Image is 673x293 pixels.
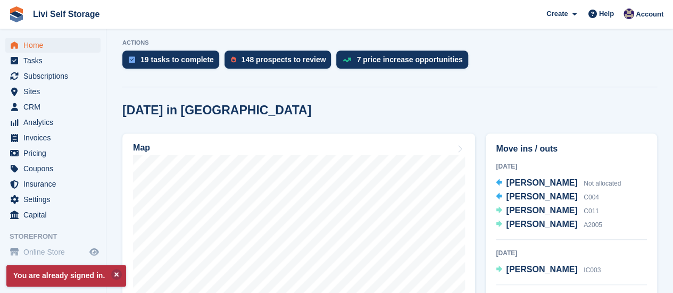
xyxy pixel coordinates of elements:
span: Not allocated [584,180,621,187]
span: Capital [23,207,87,222]
span: Subscriptions [23,69,87,83]
span: Pricing [23,146,87,161]
a: [PERSON_NAME] A2005 [496,218,602,232]
span: Account [636,9,663,20]
a: menu [5,161,101,176]
a: [PERSON_NAME] C004 [496,190,599,204]
a: menu [5,245,101,259]
img: Jim [624,9,634,19]
span: Invoices [23,130,87,145]
img: prospect-51fa495bee0391a8d652442698ab0144808aea92771e9ea1ae160a38d050c398.svg [231,56,236,63]
div: 19 tasks to complete [140,55,214,64]
span: Analytics [23,115,87,130]
span: Home [23,38,87,53]
a: menu [5,99,101,114]
a: menu [5,38,101,53]
span: [PERSON_NAME] [506,265,577,274]
a: menu [5,84,101,99]
div: [DATE] [496,162,647,171]
a: Livi Self Storage [29,5,104,23]
p: ACTIONS [122,39,657,46]
span: C004 [584,194,599,201]
img: stora-icon-8386f47178a22dfd0bd8f6a31ec36ba5ce8667c1dd55bd0f319d3a0aa187defe.svg [9,6,24,22]
span: C011 [584,207,599,215]
a: 19 tasks to complete [122,51,225,74]
span: [PERSON_NAME] [506,206,577,215]
a: 148 prospects to review [225,51,337,74]
span: Tasks [23,53,87,68]
span: IC003 [584,266,601,274]
span: [PERSON_NAME] [506,220,577,229]
a: menu [5,192,101,207]
a: Preview store [88,246,101,258]
p: You are already signed in. [6,265,126,287]
a: menu [5,177,101,191]
div: [DATE] [496,248,647,258]
a: menu [5,115,101,130]
div: 7 price increase opportunities [356,55,462,64]
span: Settings [23,192,87,207]
span: [PERSON_NAME] [506,178,577,187]
img: task-75834270c22a3079a89374b754ae025e5fb1db73e45f91037f5363f120a921f8.svg [129,56,135,63]
span: Coupons [23,161,87,176]
a: [PERSON_NAME] Not allocated [496,177,621,190]
a: menu [5,207,101,222]
a: 7 price increase opportunities [336,51,473,74]
span: Storefront [10,231,106,242]
span: A2005 [584,221,602,229]
div: 148 prospects to review [242,55,326,64]
a: menu [5,130,101,145]
span: CRM [23,99,87,114]
a: [PERSON_NAME] C011 [496,204,599,218]
span: Online Store [23,245,87,259]
img: price_increase_opportunities-93ffe204e8149a01c8c9dc8f82e8f89637d9d84a8eef4429ea346261dce0b2c0.svg [343,57,351,62]
span: [PERSON_NAME] [506,192,577,201]
a: menu [5,69,101,83]
a: menu [5,146,101,161]
h2: [DATE] in [GEOGRAPHIC_DATA] [122,103,311,118]
span: Help [599,9,614,19]
h2: Map [133,143,150,153]
span: Create [546,9,568,19]
h2: Move ins / outs [496,143,647,155]
span: Insurance [23,177,87,191]
a: [PERSON_NAME] IC003 [496,263,601,277]
a: menu [5,53,101,68]
span: Sites [23,84,87,99]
